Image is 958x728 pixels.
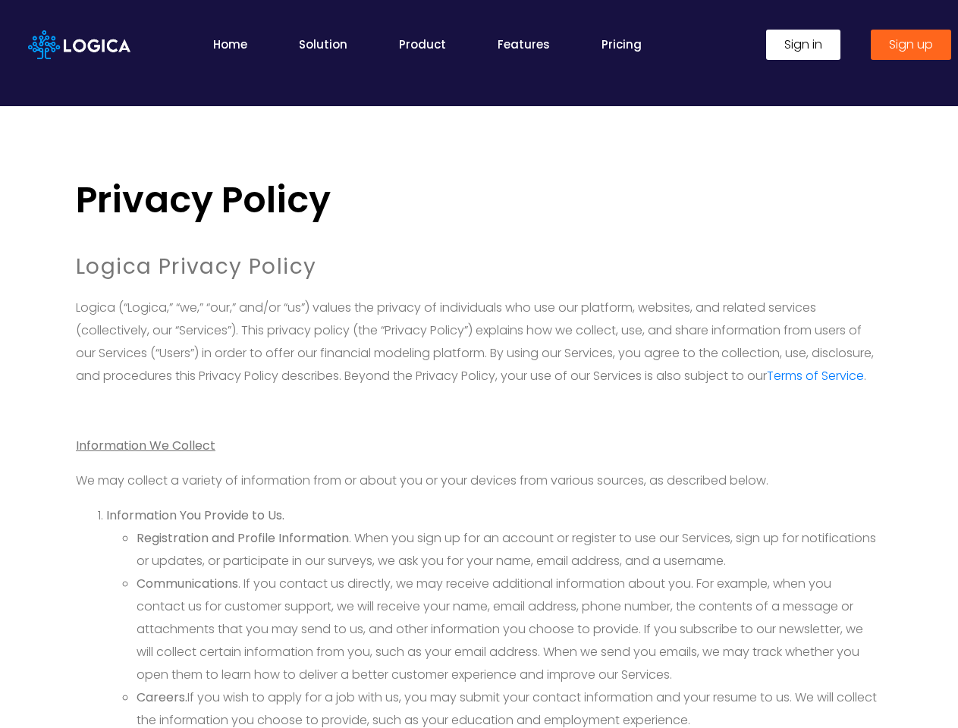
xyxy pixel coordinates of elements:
[766,30,840,60] a: Sign in
[28,30,130,59] img: Logica
[76,182,882,218] h2: Privacy Policy
[601,36,642,53] a: Pricing
[76,256,882,278] h6: Logica Privacy Policy
[399,36,446,53] a: Product
[871,30,951,60] a: Sign up
[137,573,882,686] li: . If you contact us directly, we may receive additional information about you. For example, when ...
[213,36,247,53] a: Home
[76,297,882,388] p: Logica (“Logica,” “we,” “our,” and/or “us”) values the privacy of individuals who use our platfor...
[137,527,882,573] li: . When you sign up for an account or register to use our Services, sign up for notifications or u...
[889,39,933,51] span: Sign up
[299,36,347,53] a: Solution
[498,36,550,53] a: Features
[137,575,238,592] strong: Communications
[784,39,822,51] span: Sign in
[106,507,284,524] strong: Information You Provide to Us.
[137,689,187,706] strong: Careers.
[767,367,864,384] a: Terms of Service
[137,529,349,547] strong: Registration and Profile Information
[76,469,882,492] p: We may collect a variety of information from or about you or your devices from various sources, a...
[28,35,130,52] a: Logica
[76,437,215,454] u: Information We Collect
